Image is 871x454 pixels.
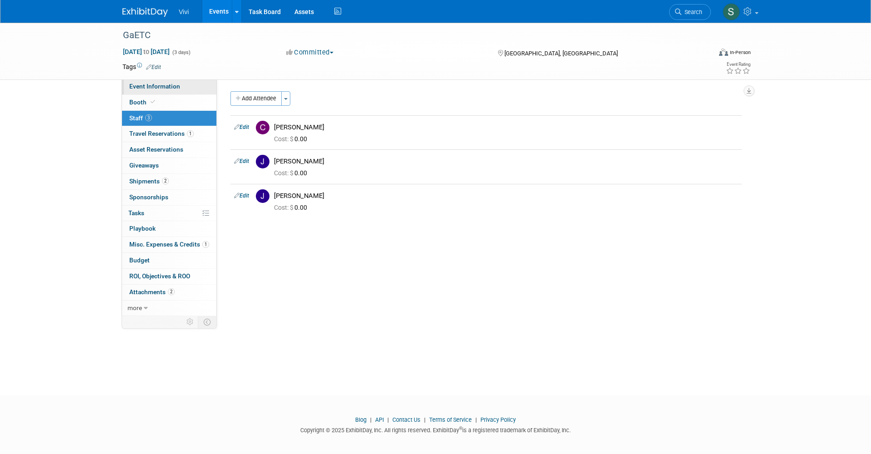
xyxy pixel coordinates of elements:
[122,111,216,126] a: Staff3
[122,48,170,56] span: [DATE] [DATE]
[122,79,216,94] a: Event Information
[129,130,194,137] span: Travel Reservations
[274,204,294,211] span: Cost: $
[392,416,421,423] a: Contact Us
[459,426,462,431] sup: ®
[129,225,156,232] span: Playbook
[274,135,311,143] span: 0.00
[129,146,183,153] span: Asset Reservations
[120,27,697,44] div: GaETC
[179,8,189,15] span: Vivi
[429,416,472,423] a: Terms of Service
[234,124,249,130] a: Edit
[182,316,198,328] td: Personalize Event Tab Strip
[726,62,750,67] div: Event Rating
[234,192,249,199] a: Edit
[230,91,282,106] button: Add Attendee
[198,316,217,328] td: Toggle Event Tabs
[274,192,738,200] div: [PERSON_NAME]
[729,49,751,56] div: In-Person
[129,162,159,169] span: Giveaways
[274,123,738,132] div: [PERSON_NAME]
[274,157,738,166] div: [PERSON_NAME]
[122,253,216,268] a: Budget
[657,47,751,61] div: Event Format
[127,304,142,311] span: more
[129,241,209,248] span: Misc. Expenses & Credits
[681,9,702,15] span: Search
[122,95,216,110] a: Booth
[375,416,384,423] a: API
[122,221,216,237] a: Playbook
[162,178,169,184] span: 2
[274,135,294,143] span: Cost: $
[129,178,169,185] span: Shipments
[256,189,269,203] img: J.jpg
[151,99,155,104] i: Booth reservation complete
[122,301,216,316] a: more
[122,190,216,205] a: Sponsorships
[129,288,175,296] span: Attachments
[129,257,150,264] span: Budget
[128,209,144,217] span: Tasks
[723,3,740,20] img: Sara Membreno
[187,130,194,137] span: 1
[122,126,216,142] a: Travel Reservations1
[274,204,311,211] span: 0.00
[168,288,175,295] span: 2
[504,50,618,57] span: [GEOGRAPHIC_DATA], [GEOGRAPHIC_DATA]
[274,169,294,177] span: Cost: $
[122,285,216,300] a: Attachments2
[142,48,151,55] span: to
[274,169,311,177] span: 0.00
[422,416,428,423] span: |
[122,8,168,17] img: ExhibitDay
[669,4,711,20] a: Search
[122,237,216,252] a: Misc. Expenses & Credits1
[283,48,337,57] button: Committed
[145,114,152,121] span: 3
[129,99,157,106] span: Booth
[129,193,168,201] span: Sponsorships
[122,174,216,189] a: Shipments2
[122,206,216,221] a: Tasks
[355,416,367,423] a: Blog
[385,416,391,423] span: |
[256,121,269,134] img: C.jpg
[473,416,479,423] span: |
[129,114,152,122] span: Staff
[171,49,191,55] span: (3 days)
[480,416,516,423] a: Privacy Policy
[256,155,269,168] img: J.jpg
[122,158,216,173] a: Giveaways
[129,272,190,280] span: ROI, Objectives & ROO
[368,416,374,423] span: |
[122,142,216,158] a: Asset Reservations
[719,49,728,56] img: Format-Inperson.png
[202,241,209,248] span: 1
[122,269,216,284] a: ROI, Objectives & ROO
[234,158,249,164] a: Edit
[146,64,161,70] a: Edit
[122,62,161,71] td: Tags
[129,83,180,90] span: Event Information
